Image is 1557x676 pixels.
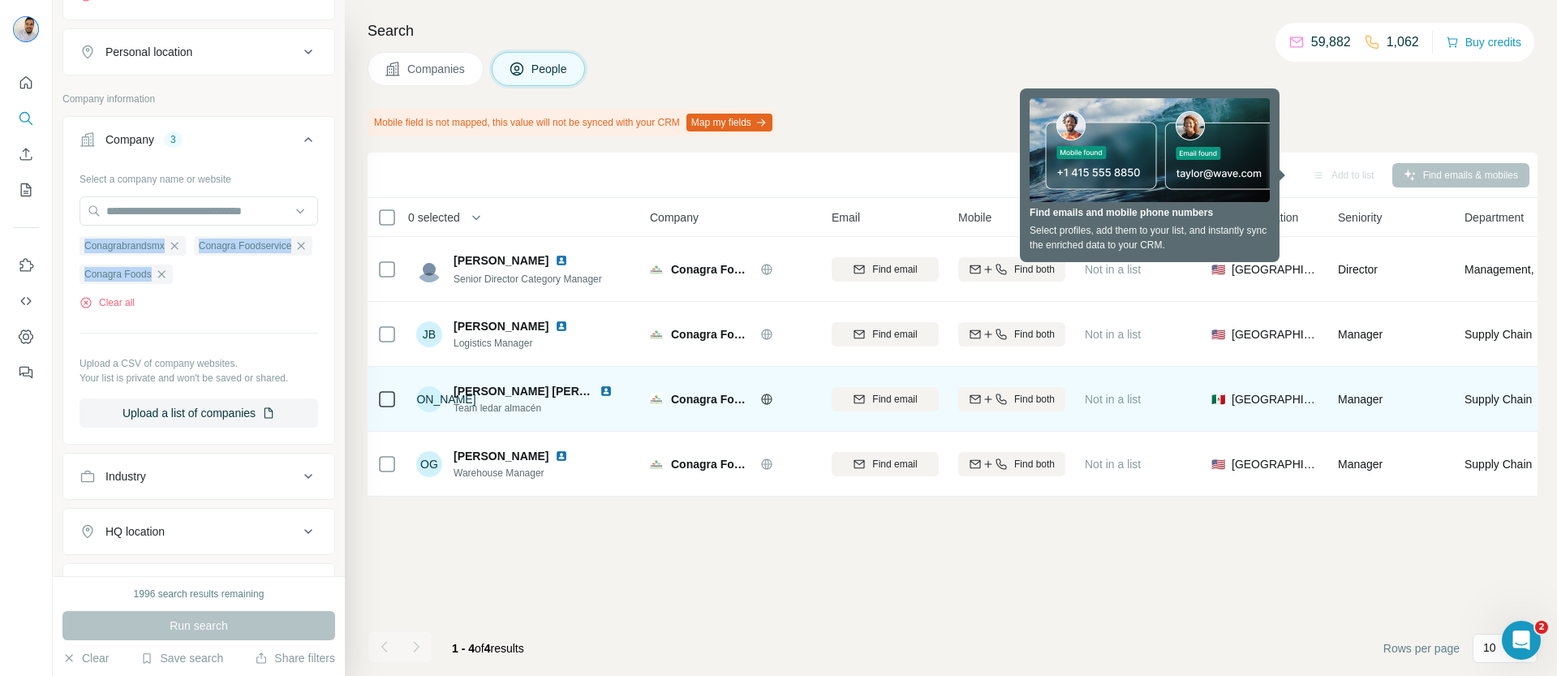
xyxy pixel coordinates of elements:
span: Find email [872,262,917,277]
iframe: Intercom live chat [1502,621,1541,660]
span: Find email [872,457,917,471]
button: My lists [13,175,39,205]
span: 2 [1535,621,1548,634]
span: Warehouse Manager [454,466,587,480]
button: Find email [832,387,939,411]
span: Conagra Foodservice [671,391,752,407]
span: Personal location [1211,209,1298,226]
button: Find email [832,452,939,476]
span: Senior Director Category Manager [454,273,602,285]
span: Not in a list [1085,458,1141,471]
div: HQ location [105,523,165,540]
span: Seniority [1338,209,1382,226]
span: Find both [1014,457,1055,471]
span: Lists [1085,209,1108,226]
p: 1,062 [1387,32,1419,52]
p: 59,882 [1311,32,1351,52]
span: Team ledar almacén [454,401,632,416]
span: Not in a list [1085,393,1141,406]
button: Clear all [80,295,135,310]
button: Company3 [63,120,334,166]
button: Enrich CSV [13,140,39,169]
button: HQ location [63,512,334,551]
button: Feedback [13,358,39,387]
span: Rows per page [1383,640,1460,657]
span: Not in a list [1085,263,1141,276]
span: [GEOGRAPHIC_DATA] [1232,391,1318,407]
img: LinkedIn logo [555,450,568,463]
div: Mobile field is not mapped, this value will not be synced with your CRM [368,109,776,136]
p: Upload a CSV of company websites. [80,356,318,371]
img: Avatar [13,16,39,42]
span: Manager [1338,458,1383,471]
button: Find both [958,322,1065,347]
span: [GEOGRAPHIC_DATA] [1232,456,1318,472]
span: results [452,642,524,655]
button: Find both [958,257,1065,282]
button: Use Surfe API [13,286,39,316]
button: Quick start [13,68,39,97]
span: 4 [484,642,491,655]
span: 🇲🇽 [1211,391,1225,407]
span: Email [832,209,860,226]
img: Avatar [416,256,442,282]
p: Company information [62,92,335,106]
span: Find both [1014,262,1055,277]
img: Logo of Conagra Foodservice [650,263,663,276]
span: [GEOGRAPHIC_DATA] [1232,261,1318,278]
span: 1 - 4 [452,642,475,655]
span: Find email [872,392,917,407]
span: Director [1338,263,1378,276]
div: Industry [105,468,146,484]
img: Logo of Conagra Foodservice [650,328,663,341]
button: Save search [140,650,223,666]
span: 🇺🇸 [1211,326,1225,342]
button: Find both [958,452,1065,476]
button: Personal location [63,32,334,71]
span: [PERSON_NAME] [454,252,548,269]
span: Supply Chain [1465,456,1532,472]
span: 🇺🇸 [1211,456,1225,472]
span: People [531,61,569,77]
button: Use Surfe on LinkedIn [13,251,39,280]
div: [PERSON_NAME] [416,386,442,412]
button: Map my fields [686,114,772,131]
button: Share filters [255,650,335,666]
span: Conagra Foodservice [671,326,752,342]
div: 3 [164,132,183,147]
button: Industry [63,457,334,496]
img: LinkedIn logo [555,320,568,333]
div: Personal location [105,44,192,60]
div: Company [105,131,154,148]
img: Logo of Conagra Foodservice [650,458,663,471]
button: Buy credits [1446,31,1521,54]
div: JB [416,321,442,347]
span: Department [1465,209,1524,226]
span: Supply Chain [1465,391,1532,407]
span: Find both [1014,392,1055,407]
button: Search [13,104,39,133]
span: [PERSON_NAME] [454,318,548,334]
p: Your list is private and won't be saved or shared. [80,371,318,385]
span: Conagra Foodservice [671,261,752,278]
button: Find both [958,387,1065,411]
span: 🇺🇸 [1211,261,1225,278]
span: [GEOGRAPHIC_DATA] [1232,326,1318,342]
span: Manager [1338,393,1383,406]
span: Manager [1338,328,1383,341]
span: Company [650,209,699,226]
span: Find email [872,327,917,342]
span: 0 selected [408,209,460,226]
img: LinkedIn logo [555,254,568,267]
img: LinkedIn logo [600,385,613,398]
button: Clear [62,650,109,666]
img: Logo of Conagra Foodservice [650,393,663,406]
span: Find both [1014,327,1055,342]
button: Find email [832,257,939,282]
div: Select a company name or website [80,166,318,187]
span: [PERSON_NAME] [454,448,548,464]
button: Dashboard [13,322,39,351]
span: Conagrabrandsmx [84,239,165,253]
p: 10 [1483,639,1496,656]
span: Conagra Foodservice [199,239,292,253]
